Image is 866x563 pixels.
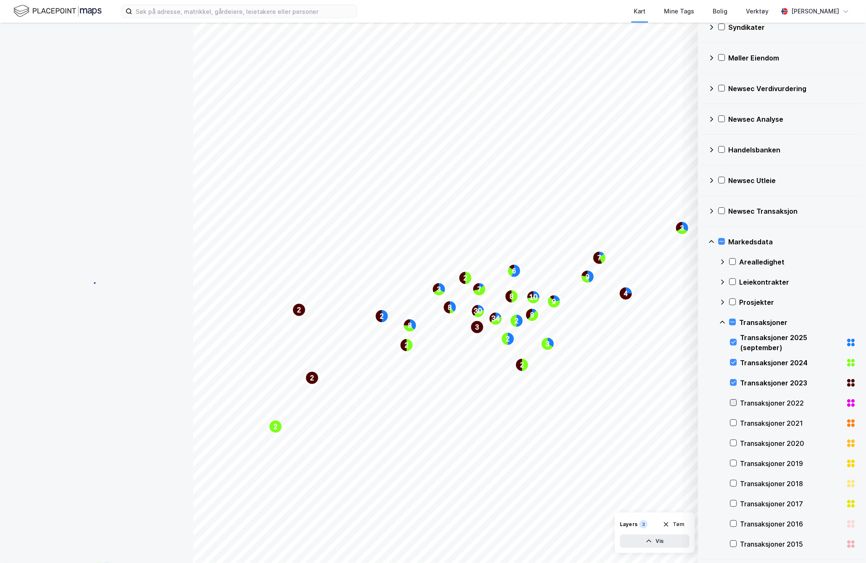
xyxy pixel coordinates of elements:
text: 2 [506,335,510,343]
div: Transaksjoner 2017 [740,499,842,509]
div: Bolig [713,6,727,16]
div: Map marker [432,283,446,296]
div: Transaksjoner 2020 [740,438,842,448]
div: Map marker [443,301,457,314]
text: 7 [478,286,481,293]
div: Map marker [403,319,417,332]
div: Map marker [269,420,282,433]
div: Map marker [305,371,319,385]
div: Map marker [489,312,502,325]
div: Prosjekter [739,297,856,307]
div: Newsec Verdivurdering [728,84,856,94]
div: Verktøy [746,6,769,16]
div: Transaksjoner 2015 [740,539,842,549]
iframe: Chat Widget [824,523,866,563]
div: Transaksjoner 2016 [740,519,842,529]
div: Handelsbanken [728,145,856,155]
div: Arealledighet [739,257,856,267]
div: 3 [639,520,648,529]
text: 8 [510,293,514,300]
text: 2 [297,306,301,314]
input: Søk på adresse, matrikkel, gårdeiere, leietakere eller personer [132,5,357,18]
div: Map marker [619,287,632,300]
div: Layers [620,521,638,528]
text: 7 [598,254,601,262]
text: 2 [405,342,409,349]
div: Map marker [471,304,485,318]
text: 4 [624,290,628,297]
div: Map marker [593,251,606,264]
div: Map marker [507,264,521,278]
div: Møller Eiendom [728,53,856,63]
div: Syndikater [728,22,856,32]
div: Transaksjoner 2019 [740,458,842,469]
text: 8 [530,312,534,319]
div: Map marker [581,270,594,283]
div: Map marker [510,314,523,327]
div: [PERSON_NAME] [791,6,839,16]
div: Transaksjoner [739,317,856,327]
div: Transaksjoner 2018 [740,479,842,489]
div: Map marker [675,221,689,235]
img: logo.f888ab2527a4732fd821a326f86c7f29.svg [13,4,102,18]
text: 2 [380,313,384,320]
div: Map marker [472,283,486,296]
div: Map marker [470,320,484,334]
div: Newsec Transaksjon [728,206,856,216]
text: 8 [408,322,412,329]
text: 2 [515,317,519,325]
text: 9 [586,273,590,280]
text: 2 [274,423,278,430]
button: Tøm [657,518,690,531]
text: 9 [552,298,556,305]
div: Map marker [501,332,514,346]
text: 8 [448,304,452,311]
img: spinner.a6d8c91a73a9ac5275cf975e30b51cfb.svg [90,281,103,295]
div: Leiekontrakter [739,277,856,287]
text: 30 [474,307,482,315]
text: 6 [512,267,516,275]
div: Mine Tags [664,6,694,16]
div: Map marker [292,303,306,317]
div: Newsec Utleie [728,175,856,186]
div: Transaksjoner 2022 [740,398,842,408]
div: Transaksjoner 2025 (september) [740,333,842,353]
div: Map marker [459,271,472,285]
text: 34 [491,314,500,323]
text: 3 [680,225,684,232]
button: Vis [620,534,690,548]
text: 3 [475,324,479,331]
text: 3 [437,286,441,293]
div: Transaksjoner 2023 [740,378,842,388]
text: 2 [520,361,524,369]
text: 10 [529,293,538,301]
div: Map marker [515,358,529,372]
text: 3 [546,340,550,348]
div: Map marker [541,337,554,351]
div: Markedsdata [728,237,856,247]
div: Map marker [375,309,388,323]
div: Map marker [527,291,540,304]
div: Map marker [505,290,518,303]
div: Newsec Analyse [728,114,856,124]
div: Transaksjoner 2021 [740,418,842,428]
div: Map marker [525,308,539,322]
div: Map marker [400,338,413,352]
text: 2 [464,275,467,282]
div: Map marker [547,295,561,308]
div: Kart [634,6,646,16]
text: 2 [310,374,314,382]
div: Transaksjoner 2024 [740,358,842,368]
